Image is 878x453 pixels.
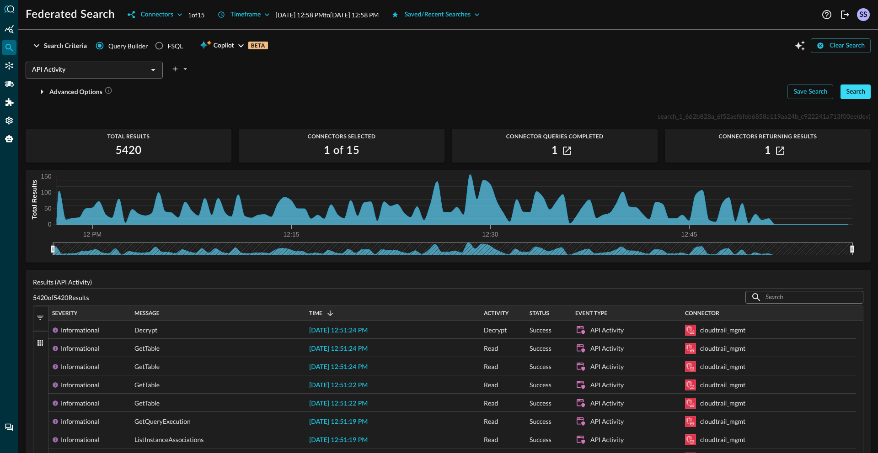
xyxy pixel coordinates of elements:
[309,419,368,425] span: [DATE] 12:51:19 PM
[31,179,38,219] tspan: Total Results
[685,343,696,354] svg: Amazon Security Lake
[551,143,558,158] h2: 1
[700,358,745,376] div: cloudtrail_mgmt
[685,416,696,427] svg: Amazon Security Lake
[590,321,624,339] div: API Activity
[26,38,92,53] button: Search Criteria
[530,412,551,431] span: Success
[230,9,261,21] div: Timeframe
[33,277,863,287] p: Results (API Activity)
[134,376,160,394] span: GetTable
[28,64,145,76] input: Select an Event Type
[484,376,498,394] span: Read
[484,394,498,412] span: Read
[41,173,52,180] tspan: 150
[134,431,203,449] span: ListInstanceAssociations
[841,84,871,99] button: Search
[765,143,771,158] h2: 1
[44,205,52,212] tspan: 50
[484,321,507,339] span: Decrypt
[248,42,268,49] p: BETA
[530,339,551,358] span: Success
[44,40,87,52] div: Search Criteria
[530,321,551,339] span: Success
[590,339,624,358] div: API Activity
[685,398,696,409] svg: Amazon Security Lake
[134,321,157,339] span: Decrypt
[239,133,444,140] span: Connectors Selected
[134,358,160,376] span: GetTable
[590,431,624,449] div: API Activity
[792,38,807,53] button: Open Query Copilot
[530,376,551,394] span: Success
[787,84,833,99] button: Save Search
[2,22,16,37] div: Summary Insights
[41,189,52,196] tspan: 100
[685,310,719,316] span: Connector
[404,9,471,21] div: Saved/Recent Searches
[665,133,871,140] span: Connectors Returning Results
[484,358,498,376] span: Read
[700,339,745,358] div: cloudtrail_mgmt
[484,431,498,449] span: Read
[115,143,141,158] h2: 5420
[685,361,696,372] svg: Amazon Security Lake
[386,7,485,22] button: Saved/Recent Searches
[2,132,16,146] div: Query Agent
[482,231,498,238] tspan: 12:30
[700,376,745,394] div: cloudtrail_mgmt
[530,394,551,412] span: Success
[309,364,368,370] span: [DATE] 12:51:24 PM
[26,133,231,140] span: Total Results
[52,310,77,316] span: Severity
[530,358,551,376] span: Success
[170,62,190,76] button: plus-arrow-button
[61,358,99,376] div: Informational
[2,40,16,55] div: Federated Search
[793,86,827,98] div: Save Search
[590,376,624,394] div: API Activity
[134,394,160,412] span: GetTable
[484,412,498,431] span: Read
[212,7,276,22] button: Timeframe
[61,394,99,412] div: Informational
[838,7,852,22] button: Logout
[590,358,624,376] div: API Activity
[658,112,857,120] span: search_1_662b828a_6f52aef6feb6858a119aa24b_c922241a713f00ee
[2,58,16,73] div: Connectors
[819,7,834,22] button: Help
[2,113,16,128] div: Settings
[309,346,368,352] span: [DATE] 12:51:24 PM
[83,231,102,238] tspan: 12 PM
[61,376,99,394] div: Informational
[685,434,696,445] svg: Amazon Security Lake
[700,321,745,339] div: cloudtrail_mgmt
[811,38,871,53] button: Clear Search
[26,7,115,22] h1: Federated Search
[140,9,173,21] div: Connectors
[575,310,607,316] span: Event Type
[309,327,368,334] span: [DATE] 12:51:24 PM
[846,86,865,98] div: Search
[2,420,16,435] div: Chat
[309,382,368,389] span: [DATE] 12:51:22 PM
[108,41,148,51] span: Query Builder
[530,310,549,316] span: Status
[283,231,299,238] tspan: 12:15
[685,379,696,390] svg: Amazon Security Lake
[26,84,118,99] button: Advanced Options
[766,289,842,306] input: Search
[134,310,160,316] span: Message
[194,38,273,53] button: CopilotBETA
[484,339,498,358] span: Read
[452,133,658,140] span: Connector Queries Completed
[61,321,99,339] div: Informational
[857,112,871,120] span: (dev)
[700,412,745,431] div: cloudtrail_mgmt
[590,412,624,431] div: API Activity
[61,339,99,358] div: Informational
[33,293,89,302] p: 5420 of 5420 Results
[214,40,234,52] span: Copilot
[857,8,870,21] div: SS
[700,431,745,449] div: cloudtrail_mgmt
